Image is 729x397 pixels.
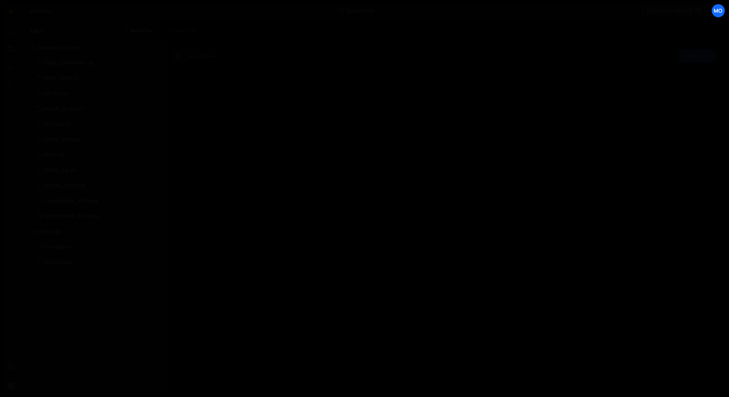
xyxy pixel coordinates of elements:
[123,28,152,34] button: New File
[30,163,161,178] div: 14118/41035.js
[30,117,161,132] div: 14118/36567.js
[30,147,161,163] div: 14118/36362.js
[2,2,20,20] a: 🤙
[30,101,161,117] div: 14118/36901.js
[43,75,79,82] div: team_anim.js
[30,132,161,147] div: 14118/36687.js
[43,182,85,189] div: Article_slider.js
[30,193,161,209] div: 14118/36079.js
[43,105,84,112] div: projet_slider.js
[43,121,71,128] div: Process.js
[30,239,161,255] div: 14118/37107.css
[30,6,52,15] div: Moumz
[43,213,99,220] div: Testimonial_slider.js
[30,178,161,193] div: 14118/36100.js
[711,4,725,18] a: Mo
[43,259,72,266] div: Global.css
[188,53,218,59] div: Not yet saved
[43,244,71,250] div: Footer.css
[30,26,43,35] h2: Files
[43,198,99,204] div: Last-article_slider.js
[43,136,80,143] div: Enter_anim.js
[20,40,161,55] div: Javascript files
[20,224,161,239] div: CSS files
[30,209,161,224] div: 14118/36077.js
[43,152,64,158] div: Menu.js
[679,49,716,63] button: Save
[43,90,68,97] div: Navbar.js
[332,4,397,18] button: Code Only
[43,167,76,174] div: Video_bg.js
[30,55,161,71] div: 14118/36280.js
[30,255,161,270] div: 14118/36091.css
[30,86,161,101] div: 14118/36551.js
[30,71,161,86] div: 14118/41991.js
[640,4,709,18] a: [DOMAIN_NAME]
[43,59,93,66] div: Page_transition.js
[167,27,200,35] div: New File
